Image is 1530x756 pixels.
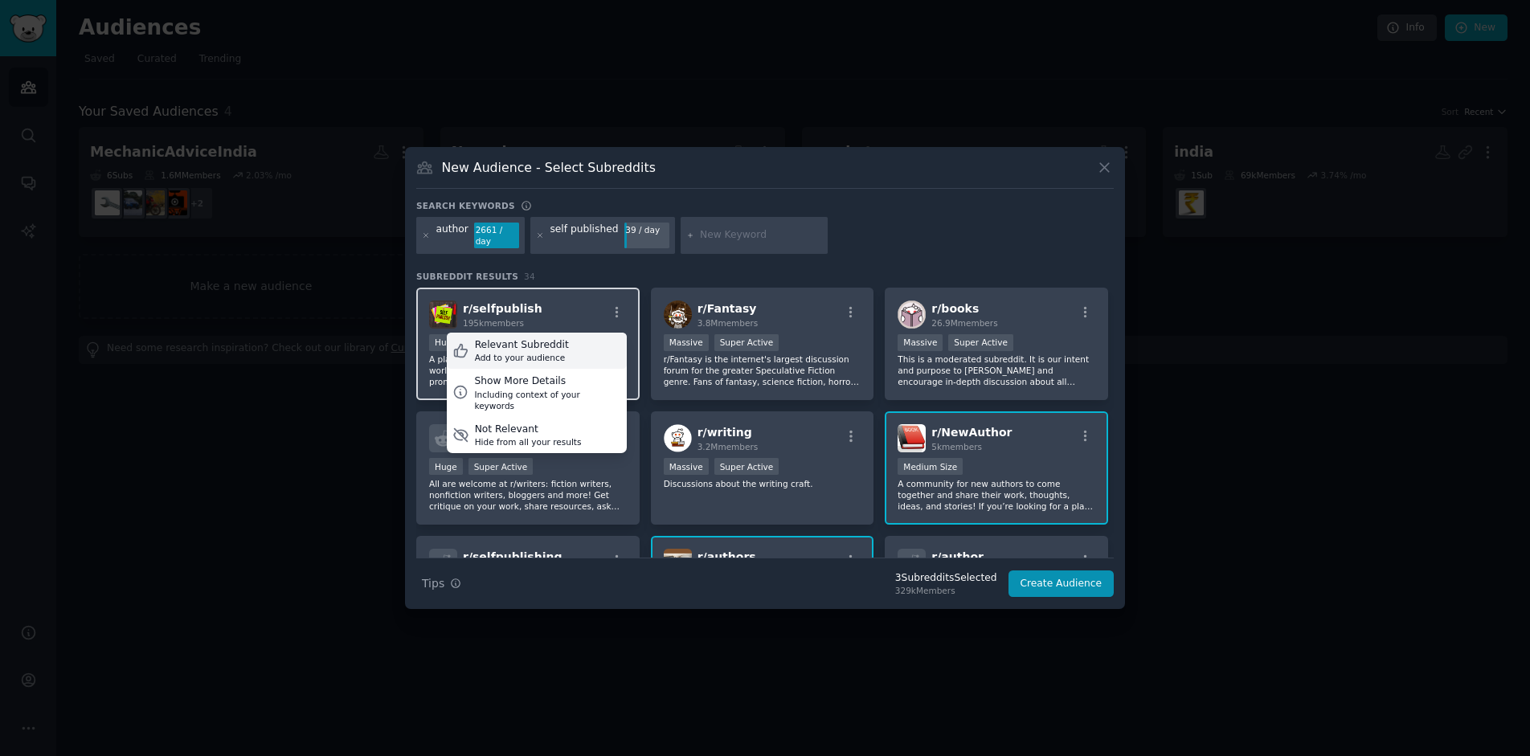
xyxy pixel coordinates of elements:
input: New Keyword [700,228,822,243]
h3: New Audience - Select Subreddits [442,159,656,176]
span: Tips [422,575,444,592]
div: Super Active [468,458,534,475]
span: Subreddit Results [416,271,518,282]
span: 3.2M members [697,442,759,452]
span: r/ Fantasy [697,302,757,315]
span: r/ authors [697,550,756,563]
div: Add to your audience [475,352,569,363]
img: selfpublish [429,300,457,329]
div: self published [550,223,618,248]
div: Super Active [714,458,779,475]
span: r/ selfpublishing [463,550,562,563]
span: r/ selfpublish [463,302,542,315]
img: writing [664,424,692,452]
span: r/ NewAuthor [931,426,1012,439]
button: Tips [416,570,467,598]
p: All are welcome at r/writers: fiction writers, nonfiction writers, bloggers and more! Get critiqu... [429,478,627,512]
span: 26.9M members [931,318,997,328]
div: Show More Details [474,374,620,389]
span: 34 [524,272,535,281]
div: Massive [898,334,943,351]
div: Massive [664,458,709,475]
img: authors [664,549,692,577]
span: 195k members [463,318,524,328]
div: 329k Members [895,585,997,596]
span: r/ books [931,302,979,315]
div: Super Active [948,334,1013,351]
div: Super Active [714,334,779,351]
div: 2661 / day [474,223,519,248]
div: Massive [664,334,709,351]
span: 5k members [931,442,982,452]
div: Medium Size [898,458,963,475]
span: r/ author [931,550,984,563]
img: books [898,300,926,329]
div: author [436,223,468,248]
div: Huge [429,334,463,351]
div: Including context of your keywords [474,389,620,411]
button: Create Audience [1008,570,1115,598]
div: Relevant Subreddit [475,338,569,353]
span: r/ writing [697,426,752,439]
div: Not Relevant [475,423,582,437]
div: Hide from all your results [475,436,582,447]
p: Discussions about the writing craft. [664,478,861,489]
h3: Search keywords [416,200,515,211]
p: This is a moderated subreddit. It is our intent and purpose to [PERSON_NAME] and encourage in-dep... [898,353,1095,387]
p: r/Fantasy is the internet's largest discussion forum for the greater Speculative Fiction genre. F... [664,353,861,387]
div: 3 Subreddit s Selected [895,571,997,586]
div: Huge [429,458,463,475]
img: NewAuthor [898,424,926,452]
span: 3.8M members [697,318,759,328]
p: A place to discuss just about everything in the world of indie books. *Not* a place for self-prom... [429,353,627,387]
img: Fantasy [664,300,692,329]
p: A community for new authors to come together and share their work, thoughts, ideas, and stories! ... [898,478,1095,512]
div: 39 / day [624,223,669,237]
